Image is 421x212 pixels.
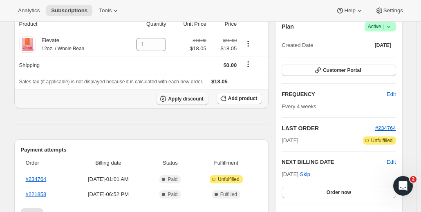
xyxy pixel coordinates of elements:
button: Apply discount [157,93,208,105]
span: Paid [168,191,177,198]
span: Customer Portal [323,67,361,74]
span: Subscriptions [51,7,87,14]
small: 12oz. / Whole Bean [42,46,85,51]
span: Help [344,7,355,14]
th: Price [209,15,239,33]
th: Unit Price [168,15,208,33]
button: Help [331,5,368,16]
span: Fulfilled [220,191,237,198]
small: $19.00 [223,38,237,43]
span: Status [150,159,190,167]
h2: Payment attempts [21,146,262,154]
span: Edit [387,90,396,98]
span: Skip [300,170,310,179]
span: [DATE] · 06:52 PM [71,190,145,199]
span: [DATE] [282,136,298,145]
button: Add product [217,93,262,104]
span: $18.05 [211,45,237,53]
a: #221858 [26,191,47,197]
span: Active [368,22,393,31]
button: #234764 [375,124,396,132]
th: Shipping [14,56,119,74]
span: $18.05 [211,78,228,85]
span: Analytics [18,7,40,14]
span: | [383,23,384,30]
button: Subscriptions [46,5,92,16]
span: Settings [383,7,403,14]
span: Unfulfilled [218,176,240,183]
button: Product actions [242,39,255,48]
span: [DATE] · 01:01 AM [71,175,145,183]
h2: LAST ORDER [282,124,375,132]
img: product img [19,36,36,53]
span: 2 [410,176,417,183]
span: Sales tax (if applicable) is not displayed because it is calculated with each new order. [19,79,204,85]
small: $19.00 [193,38,206,43]
button: Shipping actions [242,60,255,69]
span: Created Date [282,41,313,49]
span: Apply discount [168,96,204,102]
span: [DATE] [375,42,391,49]
span: Add product [228,95,257,102]
h2: FREQUENCY [282,90,387,98]
h2: NEXT BILLING DATE [282,158,387,166]
span: Every 4 weeks [282,103,316,109]
a: #234764 [375,125,396,131]
th: Order [21,154,69,172]
button: Tools [94,5,125,16]
span: Unfulfilled [371,137,393,144]
button: Edit [387,158,396,166]
span: $18.05 [190,45,206,53]
iframe: Intercom live chat [393,176,413,196]
th: Quantity [119,15,168,33]
button: Skip [295,168,315,181]
a: #234764 [26,176,47,182]
span: Order now [327,189,351,196]
span: Fulfillment [195,159,257,167]
span: [DATE] · [282,171,310,177]
button: Analytics [13,5,45,16]
h2: Plan [282,22,294,31]
span: Billing date [71,159,145,167]
span: Paid [168,176,177,183]
span: Tools [99,7,112,14]
button: Customer Portal [282,65,396,76]
button: Order now [282,187,396,198]
button: Edit [382,88,401,101]
th: Product [14,15,119,33]
button: Settings [370,5,408,16]
button: [DATE] [370,40,396,51]
span: $0.00 [224,62,237,68]
div: Elevate [36,36,85,53]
